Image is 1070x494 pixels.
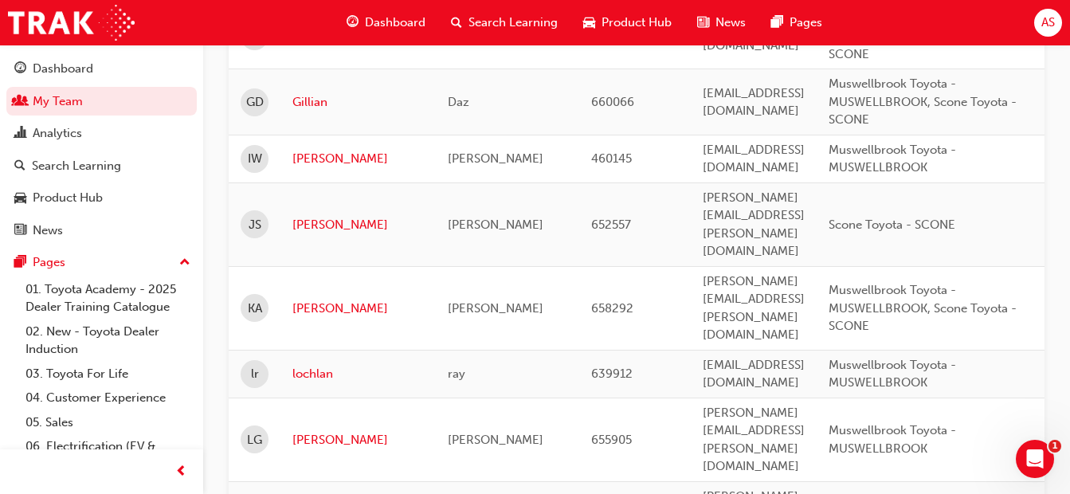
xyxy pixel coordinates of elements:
[6,87,197,116] a: My Team
[1034,9,1062,37] button: AS
[247,431,262,449] span: LG
[703,406,805,474] span: [PERSON_NAME][EMAIL_ADDRESS][PERSON_NAME][DOMAIN_NAME]
[6,54,197,84] a: Dashboard
[758,6,835,39] a: pages-iconPages
[591,433,632,447] span: 655905
[468,14,558,32] span: Search Learning
[248,300,262,318] span: KA
[6,119,197,148] a: Analytics
[19,277,197,320] a: 01. Toyota Academy - 2025 Dealer Training Catalogue
[292,431,424,449] a: [PERSON_NAME]
[829,218,955,232] span: Scone Toyota - SCONE
[33,222,63,240] div: News
[591,151,632,166] span: 460145
[829,358,956,390] span: Muswellbrook Toyota - MUSWELLBROOK
[33,124,82,143] div: Analytics
[715,14,746,32] span: News
[347,13,359,33] span: guage-icon
[14,191,26,206] span: car-icon
[14,159,25,174] span: search-icon
[1041,14,1055,32] span: AS
[14,62,26,76] span: guage-icon
[591,367,633,381] span: 639912
[6,216,197,245] a: News
[448,301,543,316] span: [PERSON_NAME]
[19,434,197,476] a: 06. Electrification (EV & Hybrid)
[19,362,197,386] a: 03. Toyota For Life
[829,143,956,175] span: Muswellbrook Toyota - MUSWELLBROOK
[6,248,197,277] button: Pages
[246,93,264,112] span: GD
[248,150,262,168] span: IW
[448,433,543,447] span: [PERSON_NAME]
[249,216,261,234] span: JS
[33,253,65,272] div: Pages
[703,143,805,175] span: [EMAIL_ADDRESS][DOMAIN_NAME]
[292,216,424,234] a: [PERSON_NAME]
[251,365,259,383] span: lr
[829,283,1017,333] span: Muswellbrook Toyota - MUSWELLBROOK, Scone Toyota - SCONE
[179,253,190,273] span: up-icon
[8,5,135,41] img: Trak
[292,150,424,168] a: [PERSON_NAME]
[684,6,758,39] a: news-iconNews
[14,256,26,270] span: pages-icon
[6,51,197,248] button: DashboardMy TeamAnalyticsSearch LearningProduct HubNews
[175,462,187,482] span: prev-icon
[829,423,956,456] span: Muswellbrook Toyota - MUSWELLBROOK
[438,6,570,39] a: search-iconSearch Learning
[829,11,1017,61] span: Muswellbrook Toyota - MUSWELLBROOK, Scone Toyota - SCONE
[6,151,197,181] a: Search Learning
[591,218,631,232] span: 652557
[790,14,822,32] span: Pages
[33,189,103,207] div: Product Hub
[14,224,26,238] span: news-icon
[703,358,805,390] span: [EMAIL_ADDRESS][DOMAIN_NAME]
[365,14,425,32] span: Dashboard
[602,14,672,32] span: Product Hub
[292,300,424,318] a: [PERSON_NAME]
[451,13,462,33] span: search-icon
[591,301,633,316] span: 658292
[6,183,197,213] a: Product Hub
[583,13,595,33] span: car-icon
[829,76,1017,127] span: Muswellbrook Toyota - MUSWELLBROOK, Scone Toyota - SCONE
[33,60,93,78] div: Dashboard
[32,157,121,175] div: Search Learning
[448,218,543,232] span: [PERSON_NAME]
[591,95,634,109] span: 660066
[1048,440,1061,453] span: 1
[703,20,805,53] span: [EMAIL_ADDRESS][DOMAIN_NAME]
[19,386,197,410] a: 04. Customer Experience
[19,410,197,435] a: 05. Sales
[570,6,684,39] a: car-iconProduct Hub
[334,6,438,39] a: guage-iconDashboard
[697,13,709,33] span: news-icon
[703,190,805,259] span: [PERSON_NAME][EMAIL_ADDRESS][PERSON_NAME][DOMAIN_NAME]
[703,274,805,343] span: [PERSON_NAME][EMAIL_ADDRESS][PERSON_NAME][DOMAIN_NAME]
[19,320,197,362] a: 02. New - Toyota Dealer Induction
[292,93,424,112] a: Gillian
[448,151,543,166] span: [PERSON_NAME]
[292,365,424,383] a: lochlan
[448,95,469,109] span: Daz
[14,127,26,141] span: chart-icon
[771,13,783,33] span: pages-icon
[1016,440,1054,478] iframe: Intercom live chat
[703,86,805,119] span: [EMAIL_ADDRESS][DOMAIN_NAME]
[448,367,465,381] span: ray
[14,95,26,109] span: people-icon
